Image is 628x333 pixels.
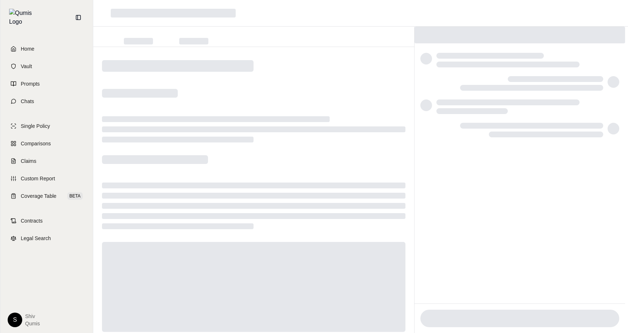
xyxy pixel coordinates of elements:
[21,217,43,224] span: Contracts
[21,98,34,105] span: Chats
[21,140,51,147] span: Comparisons
[21,63,32,70] span: Vault
[21,80,40,87] span: Prompts
[5,93,89,109] a: Chats
[8,313,22,327] div: S
[9,9,36,26] img: Qumis Logo
[5,118,89,134] a: Single Policy
[5,58,89,74] a: Vault
[25,320,40,327] span: Qumis
[5,171,89,187] a: Custom Report
[5,213,89,229] a: Contracts
[25,313,40,320] span: Shiv
[67,192,83,200] span: BETA
[21,175,55,182] span: Custom Report
[21,45,34,52] span: Home
[5,188,89,204] a: Coverage TableBETA
[21,122,50,130] span: Single Policy
[5,230,89,246] a: Legal Search
[5,136,89,152] a: Comparisons
[21,157,36,165] span: Claims
[72,12,84,23] button: Collapse sidebar
[5,153,89,169] a: Claims
[5,76,89,92] a: Prompts
[5,41,89,57] a: Home
[21,235,51,242] span: Legal Search
[21,192,56,200] span: Coverage Table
